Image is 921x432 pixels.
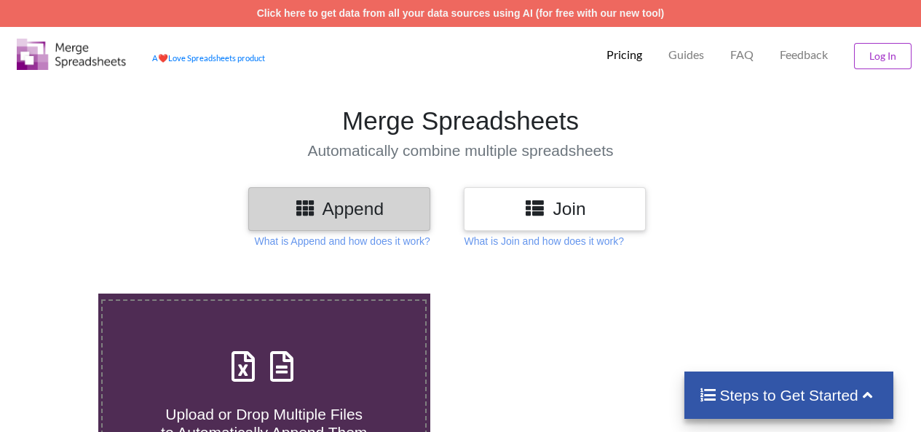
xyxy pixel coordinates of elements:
[158,53,168,63] span: heart
[730,47,754,63] p: FAQ
[259,198,419,219] h3: Append
[780,49,828,60] span: Feedback
[475,198,635,219] h3: Join
[152,53,265,63] a: AheartLove Spreadsheets product
[668,47,704,63] p: Guides
[699,386,879,404] h4: Steps to Get Started
[257,7,665,19] a: Click here to get data from all your data sources using AI (for free with our new tool)
[17,39,126,70] img: Logo.png
[854,43,912,69] button: Log In
[255,234,430,248] p: What is Append and how does it work?
[606,47,642,63] p: Pricing
[464,234,623,248] p: What is Join and how does it work?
